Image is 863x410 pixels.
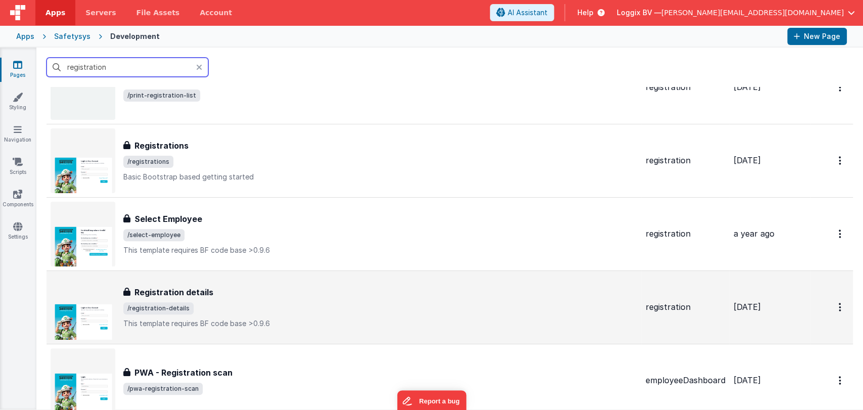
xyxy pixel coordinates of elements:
span: [PERSON_NAME][EMAIL_ADDRESS][DOMAIN_NAME] [661,8,844,18]
p: This template requires BF code base >0.9.6 [123,318,638,329]
button: AI Assistant [490,4,554,21]
div: registration [646,301,725,313]
span: /registration-details [123,302,194,314]
span: Help [577,8,594,18]
h3: Registration details [134,286,213,298]
span: AI Assistant [508,8,548,18]
span: File Assets [137,8,180,18]
p: Basic Bootstrap based getting started [123,172,638,182]
input: Search pages, id's ... [47,58,208,77]
div: employeeDashboard [646,375,725,386]
button: Options [833,223,849,244]
span: /registrations [123,156,173,168]
h3: Select Employee [134,213,202,225]
h3: PWA - Registration scan [134,367,233,379]
span: Loggix BV — [617,8,661,18]
span: [DATE] [734,375,761,385]
span: [DATE] [734,302,761,312]
button: Options [833,297,849,317]
span: [DATE] [734,155,761,165]
div: Apps [16,31,34,41]
div: registration [646,155,725,166]
span: /print-registration-list [123,89,200,102]
span: [DATE] [734,82,761,92]
button: Loggix BV — [PERSON_NAME][EMAIL_ADDRESS][DOMAIN_NAME] [617,8,855,18]
span: a year ago [734,229,775,239]
button: Options [833,150,849,171]
div: Safetysys [54,31,90,41]
span: Servers [85,8,116,18]
div: registration [646,81,725,93]
button: Options [833,370,849,391]
span: Apps [46,8,65,18]
h3: Registrations [134,140,189,152]
div: Development [110,31,160,41]
span: /pwa-registration-scan [123,383,203,395]
button: New Page [787,28,847,45]
div: registration [646,228,725,240]
p: This template requires BF code base >0.9.6 [123,245,638,255]
span: /select-employee [123,229,185,241]
button: Options [833,77,849,98]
